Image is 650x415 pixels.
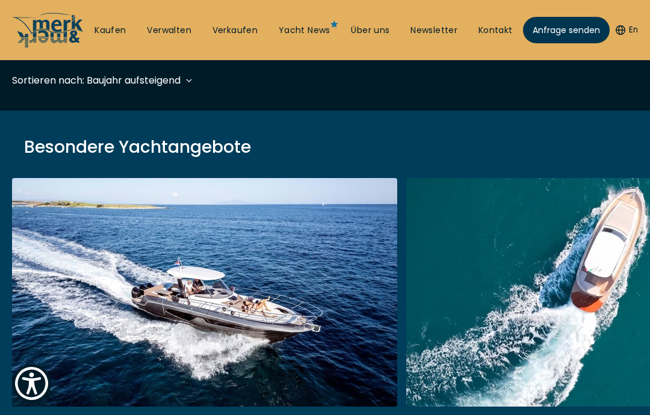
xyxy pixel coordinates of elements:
a: Verkaufen [212,25,258,37]
a: Verwalten [147,25,191,37]
span: Anfrage senden [533,24,600,37]
a: Newsletter [410,25,457,37]
div: Sortieren nach: Baujahr aufsteigend [12,73,181,88]
a: Über uns [351,25,389,37]
a: Kaufen [94,25,126,37]
a: Yacht News [279,25,330,37]
a: Anfrage senden [523,17,610,43]
button: Show Accessibility Preferences [12,364,51,403]
button: En [616,24,638,36]
a: Kontakt [478,25,513,37]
